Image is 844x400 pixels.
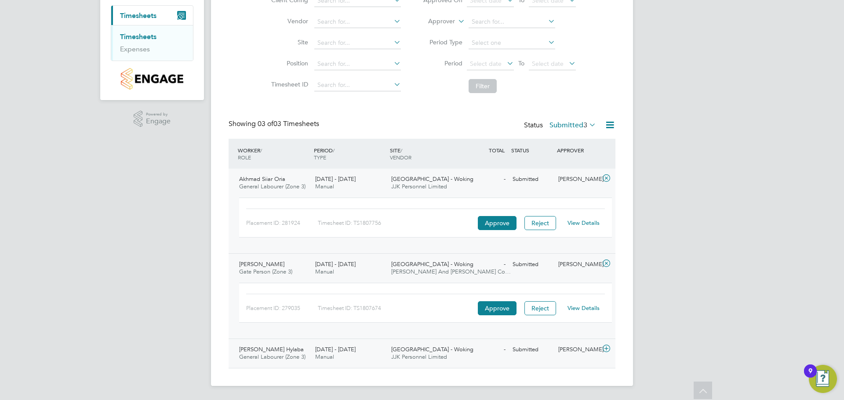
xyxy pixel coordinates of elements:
button: Reject [524,301,556,315]
a: Go to home page [111,68,193,90]
span: [DATE] - [DATE] [315,346,356,353]
label: Timesheet ID [269,80,308,88]
span: Manual [315,353,334,360]
div: Submitted [509,172,555,187]
span: Manual [315,183,334,190]
span: [PERSON_NAME] [239,260,284,268]
span: Engage [146,118,171,125]
span: [DATE] - [DATE] [315,260,356,268]
button: Open Resource Center, 9 new notifications [809,365,837,393]
div: SITE [388,142,464,165]
input: Select one [469,37,555,49]
div: - [463,342,509,357]
div: WORKER [236,142,312,165]
a: Timesheets [120,32,156,41]
span: 03 of [258,119,273,128]
input: Search for... [314,16,401,28]
span: [DATE] - [DATE] [315,175,356,183]
label: Submitted [549,121,596,130]
a: View Details [568,219,600,227]
div: [PERSON_NAME] [555,172,600,187]
span: VENDOR [390,154,411,161]
label: Approver [415,17,455,26]
input: Search for... [469,16,555,28]
button: Timesheets [111,6,193,25]
span: / [333,147,335,154]
div: Showing [229,119,321,129]
span: 03 Timesheets [258,119,319,128]
span: To [516,58,527,69]
input: Search for... [314,79,401,91]
input: Search for... [314,58,401,70]
div: PERIOD [312,142,388,165]
span: ROLE [238,154,251,161]
div: APPROVER [555,142,600,158]
label: Vendor [269,17,308,25]
span: Select date [532,60,564,68]
div: Placement ID: 281924 [246,216,318,230]
span: JJK Personnel Limited [391,353,447,360]
div: [PERSON_NAME] [555,342,600,357]
div: STATUS [509,142,555,158]
span: / [260,147,262,154]
span: [GEOGRAPHIC_DATA] - Woking [391,175,473,183]
div: - [463,172,509,187]
span: [PERSON_NAME] Hylaba [239,346,304,353]
span: Select date [470,60,502,68]
button: Reject [524,216,556,230]
span: Powered by [146,111,171,118]
div: 9 [808,371,812,382]
span: TOTAL [489,147,505,154]
span: TYPE [314,154,326,161]
img: countryside-properties-logo-retina.png [121,68,183,90]
div: Timesheet ID: TS1807756 [318,216,476,230]
span: [GEOGRAPHIC_DATA] - Woking [391,260,473,268]
button: Filter [469,79,497,93]
div: Submitted [509,342,555,357]
label: Position [269,59,308,67]
button: Approve [478,301,517,315]
label: Period Type [423,38,462,46]
div: Timesheets [111,25,193,61]
span: / [400,147,402,154]
span: [PERSON_NAME] And [PERSON_NAME] Co… [391,268,511,275]
div: - [463,257,509,272]
input: Search for... [314,37,401,49]
span: [GEOGRAPHIC_DATA] - Woking [391,346,473,353]
span: General Labourer (Zone 3) [239,183,306,190]
span: General Labourer (Zone 3) [239,353,306,360]
span: Akhmad Siiar Oria [239,175,285,183]
label: Site [269,38,308,46]
span: JJK Personnel Limited [391,183,447,190]
button: Approve [478,216,517,230]
div: [PERSON_NAME] [555,257,600,272]
div: Placement ID: 279035 [246,301,318,315]
span: Timesheets [120,11,156,20]
span: 3 [583,121,587,130]
label: Period [423,59,462,67]
div: Timesheet ID: TS1807674 [318,301,476,315]
a: View Details [568,304,600,312]
span: Manual [315,268,334,275]
span: Gate Person (Zone 3) [239,268,292,275]
div: Submitted [509,257,555,272]
a: Powered byEngage [134,111,171,127]
a: Expenses [120,45,150,53]
div: Status [524,119,598,132]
